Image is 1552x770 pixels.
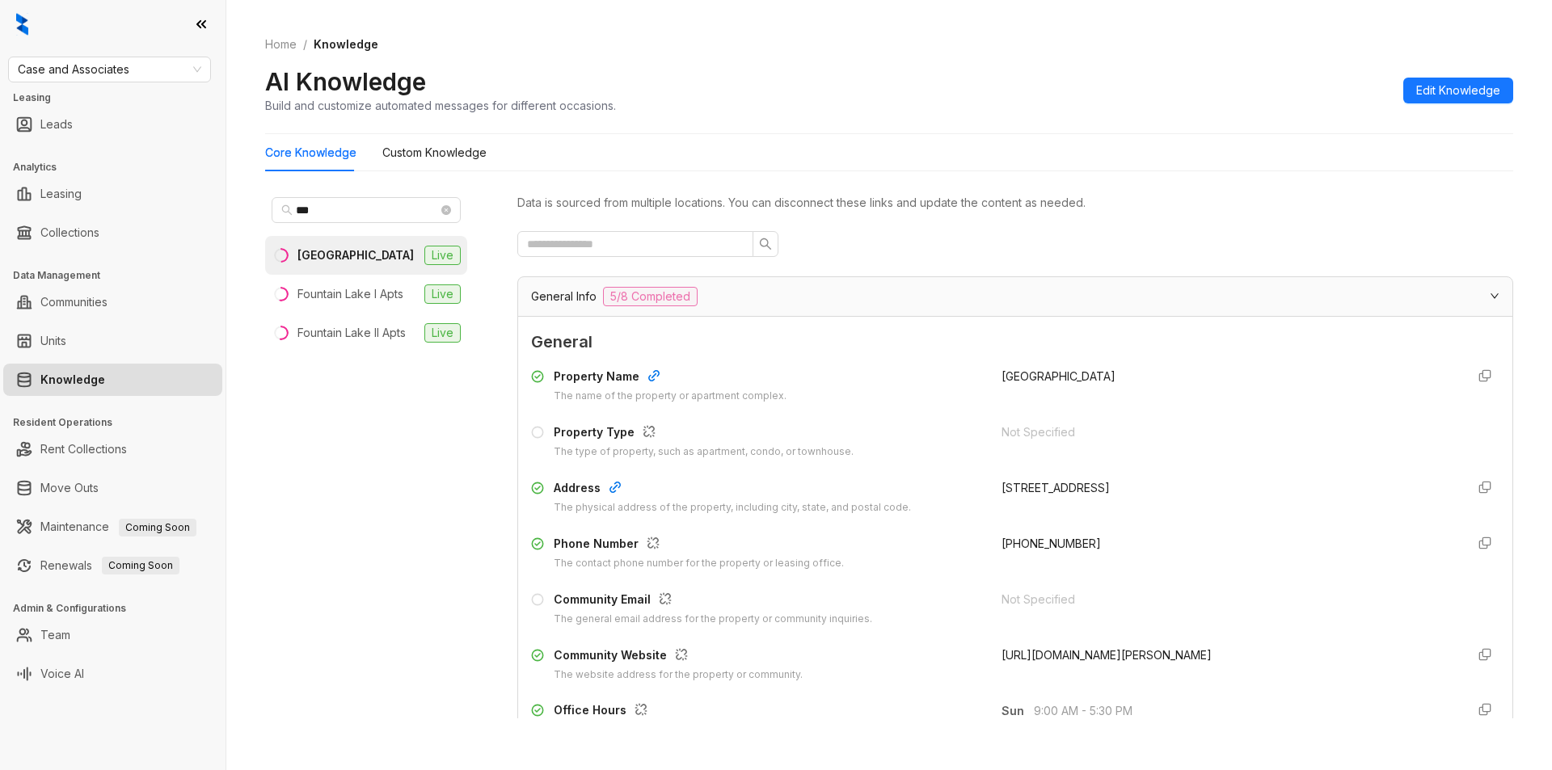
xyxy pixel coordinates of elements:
span: Live [424,323,461,343]
a: Communities [40,286,108,318]
li: / [303,36,307,53]
h3: Analytics [13,160,226,175]
a: Units [40,325,66,357]
div: General Info5/8 Completed [518,277,1512,316]
img: logo [16,13,28,36]
a: Team [40,619,70,651]
a: Collections [40,217,99,249]
span: 5/8 Completed [603,287,698,306]
span: Case and Associates [18,57,201,82]
span: Knowledge [314,37,378,51]
div: The physical address of the property, including city, state, and postal code. [554,500,911,515]
div: Custom Knowledge [382,144,487,162]
div: Community Website [554,646,803,667]
span: close-circle [441,205,451,215]
div: [GEOGRAPHIC_DATA] [297,246,414,264]
li: Collections [3,217,222,249]
li: Maintenance [3,511,222,543]
a: Voice AI [40,658,84,690]
span: search [759,238,772,250]
span: General [531,330,1499,355]
a: Home [262,36,300,53]
div: Fountain Lake I Apts [297,285,403,303]
li: Knowledge [3,364,222,396]
h3: Resident Operations [13,415,226,430]
div: Phone Number [554,535,844,556]
span: [URL][DOMAIN_NAME][PERSON_NAME] [1002,648,1212,662]
li: Rent Collections [3,433,222,465]
span: [GEOGRAPHIC_DATA] [1002,369,1115,383]
span: General Info [531,288,597,305]
span: Sun [1002,702,1034,720]
a: Leads [40,108,73,141]
span: 9:00 AM - 5:30 PM [1034,702,1453,720]
span: Edit Knowledge [1416,82,1500,99]
div: Address [554,479,911,500]
h3: Leasing [13,90,226,105]
div: The website address for the property or community. [554,667,803,683]
a: RenewalsComing Soon [40,549,179,582]
li: Move Outs [3,472,222,504]
span: Live [424,284,461,304]
div: Core Knowledge [265,144,356,162]
div: The contact phone number for the property or leasing office. [554,556,844,571]
div: The name of the property or apartment complex. [554,389,787,404]
li: Leasing [3,178,222,210]
div: The type of property, such as apartment, condo, or townhouse. [554,444,854,460]
span: expanded [1490,291,1499,301]
h2: AI Knowledge [265,66,426,97]
a: Knowledge [40,364,105,396]
button: Edit Knowledge [1403,78,1513,103]
span: search [281,204,293,216]
div: The general email address for the property or community inquiries. [554,612,872,627]
div: Fountain Lake II Apts [297,324,406,342]
span: Coming Soon [119,519,196,536]
div: Property Name [554,368,787,389]
div: Build and customize automated messages for different occasions. [265,97,616,114]
a: Rent Collections [40,433,127,465]
span: [PHONE_NUMBER] [1002,536,1101,550]
h3: Admin & Configurations [13,601,226,616]
div: Not Specified [1002,423,1453,441]
li: Leads [3,108,222,141]
div: Not Specified [1002,591,1453,608]
a: Move Outs [40,472,99,504]
span: Coming Soon [102,557,179,574]
li: Team [3,619,222,651]
a: Leasing [40,178,82,210]
div: Office Hours [554,701,881,722]
div: [STREET_ADDRESS] [1002,479,1453,497]
li: Communities [3,286,222,318]
div: Community Email [554,591,872,612]
div: Data is sourced from multiple locations. You can disconnect these links and update the content as... [517,194,1513,212]
li: Renewals [3,549,222,582]
div: Property Type [554,423,854,444]
h3: Data Management [13,268,226,283]
li: Voice AI [3,658,222,690]
span: Live [424,246,461,265]
li: Units [3,325,222,357]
